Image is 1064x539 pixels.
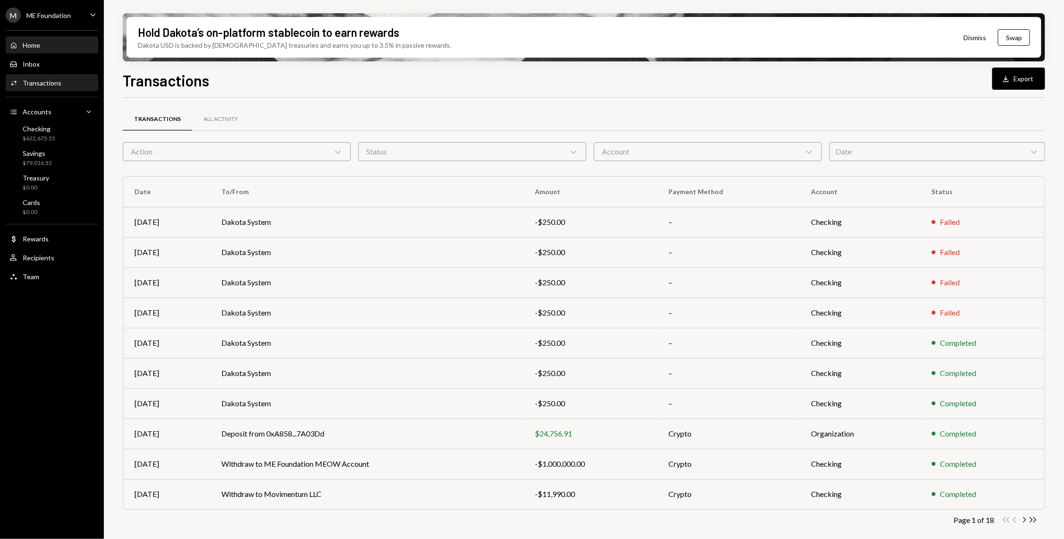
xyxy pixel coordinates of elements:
[829,142,1045,161] div: Date
[535,368,646,379] div: -$250.00
[940,488,977,500] div: Completed
[952,26,998,49] button: Dismiss
[657,267,800,298] td: –
[535,458,646,470] div: -$1,000,000.00
[135,428,199,439] div: [DATE]
[800,358,920,388] td: Checking
[954,515,994,524] div: Page 1 of 18
[358,142,586,161] div: Status
[940,458,977,470] div: Completed
[998,29,1030,46] button: Swap
[800,328,920,358] td: Checking
[123,107,192,131] a: Transactions
[657,388,800,419] td: –
[123,142,351,161] div: Action
[210,237,524,267] td: Dakota System
[535,247,646,258] div: -$250.00
[23,184,49,192] div: $0.00
[210,449,524,479] td: Withdraw to ME Foundation MEOW Account
[940,307,960,318] div: Failed
[657,328,800,358] td: –
[992,68,1045,90] button: Export
[6,122,98,145] a: Checking$622,675.55
[138,25,399,40] div: Hold Dakota’s on-platform stablecoin to earn rewards
[6,74,98,91] a: Transactions
[940,247,960,258] div: Failed
[23,60,40,68] div: Inbox
[657,207,800,237] td: –
[123,71,209,90] h1: Transactions
[135,307,199,318] div: [DATE]
[23,108,51,116] div: Accounts
[535,428,646,439] div: $24,756.91
[535,488,646,500] div: -$11,990.00
[135,488,199,500] div: [DATE]
[23,273,39,281] div: Team
[23,159,52,167] div: $79,016.52
[210,419,524,449] td: Deposit from 0xA858...7A03Dd
[940,277,960,288] div: Failed
[800,419,920,449] td: Organization
[26,11,71,19] div: ME Foundation
[23,79,61,87] div: Transactions
[6,196,98,218] a: Cards$0.00
[657,419,800,449] td: Crypto
[135,458,199,470] div: [DATE]
[23,125,55,133] div: Checking
[657,298,800,328] td: –
[940,337,977,349] div: Completed
[6,249,98,266] a: Recipients
[6,8,21,23] div: M
[940,368,977,379] div: Completed
[210,207,524,237] td: Dakota System
[6,171,98,194] a: Treasury$0.00
[210,388,524,419] td: Dakota System
[192,107,249,131] a: All Activity
[23,41,40,49] div: Home
[940,216,960,228] div: Failed
[800,449,920,479] td: Checking
[135,337,199,349] div: [DATE]
[123,177,210,207] th: Date
[23,149,52,157] div: Savings
[210,358,524,388] td: Dakota System
[657,479,800,509] td: Crypto
[800,177,920,207] th: Account
[535,398,646,409] div: -$250.00
[138,40,451,50] div: Dakota USD is backed by [DEMOGRAPHIC_DATA] treasuries and earns you up to 3.5% in passive rewards.
[800,237,920,267] td: Checking
[6,36,98,53] a: Home
[920,177,1045,207] th: Status
[657,177,800,207] th: Payment Method
[6,230,98,247] a: Rewards
[800,207,920,237] td: Checking
[657,237,800,267] td: –
[535,337,646,349] div: -$250.00
[800,479,920,509] td: Checking
[23,135,55,143] div: $622,675.55
[535,277,646,288] div: -$250.00
[800,298,920,328] td: Checking
[210,177,524,207] th: To/From
[6,146,98,169] a: Savings$79,016.52
[23,198,40,206] div: Cards
[135,398,199,409] div: [DATE]
[6,55,98,72] a: Inbox
[800,388,920,419] td: Checking
[210,267,524,298] td: Dakota System
[135,277,199,288] div: [DATE]
[6,268,98,285] a: Team
[535,307,646,318] div: -$250.00
[940,398,977,409] div: Completed
[210,328,524,358] td: Dakota System
[6,103,98,120] a: Accounts
[800,267,920,298] td: Checking
[940,428,977,439] div: Completed
[23,174,49,182] div: Treasury
[135,216,199,228] div: [DATE]
[594,142,822,161] div: Account
[657,358,800,388] td: –
[23,254,54,262] div: Recipients
[524,177,657,207] th: Amount
[210,298,524,328] td: Dakota System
